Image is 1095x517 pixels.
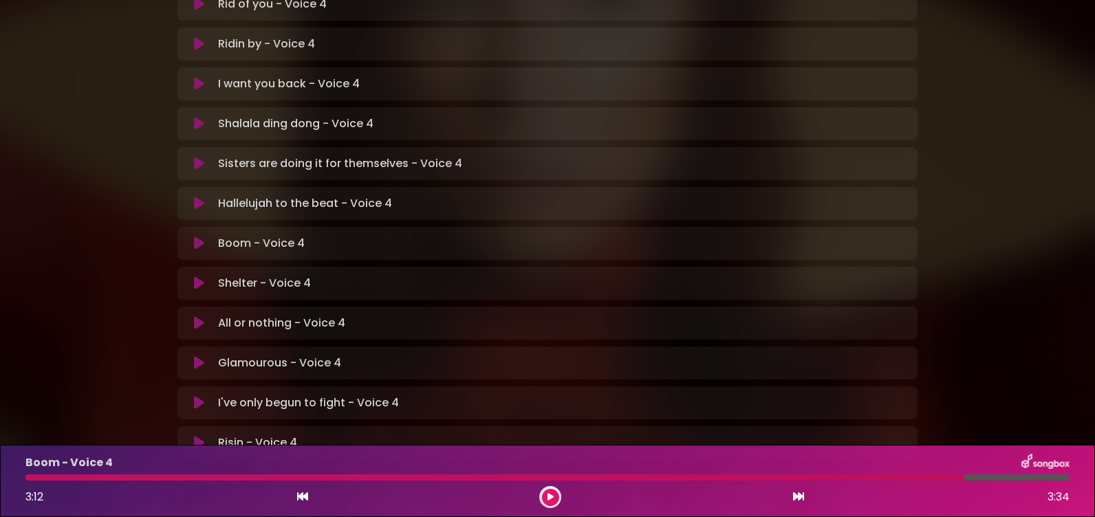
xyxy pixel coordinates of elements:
[218,355,341,371] p: Glamourous - Voice 4
[218,195,392,212] p: Hallelujah to the beat - Voice 4
[1048,489,1070,505] span: 3:34
[218,275,311,291] p: Shelter - Voice 4
[218,155,462,172] p: Sisters are doing it for themselves - Voice 4
[218,76,360,92] p: I want you back - Voice 4
[218,434,297,451] p: Risin - Voice 4
[25,489,43,505] span: 3:12
[218,395,399,411] p: I've only begun to fight - Voice 4
[218,115,373,132] p: Shalala ding dong - Voice 4
[218,235,305,252] p: Boom - Voice 4
[218,36,315,52] p: Ridin by - Voice 4
[25,454,113,471] p: Boom - Voice 4
[1021,454,1070,472] img: songbox-logo-white.png
[218,315,345,331] p: All or nothing - Voice 4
